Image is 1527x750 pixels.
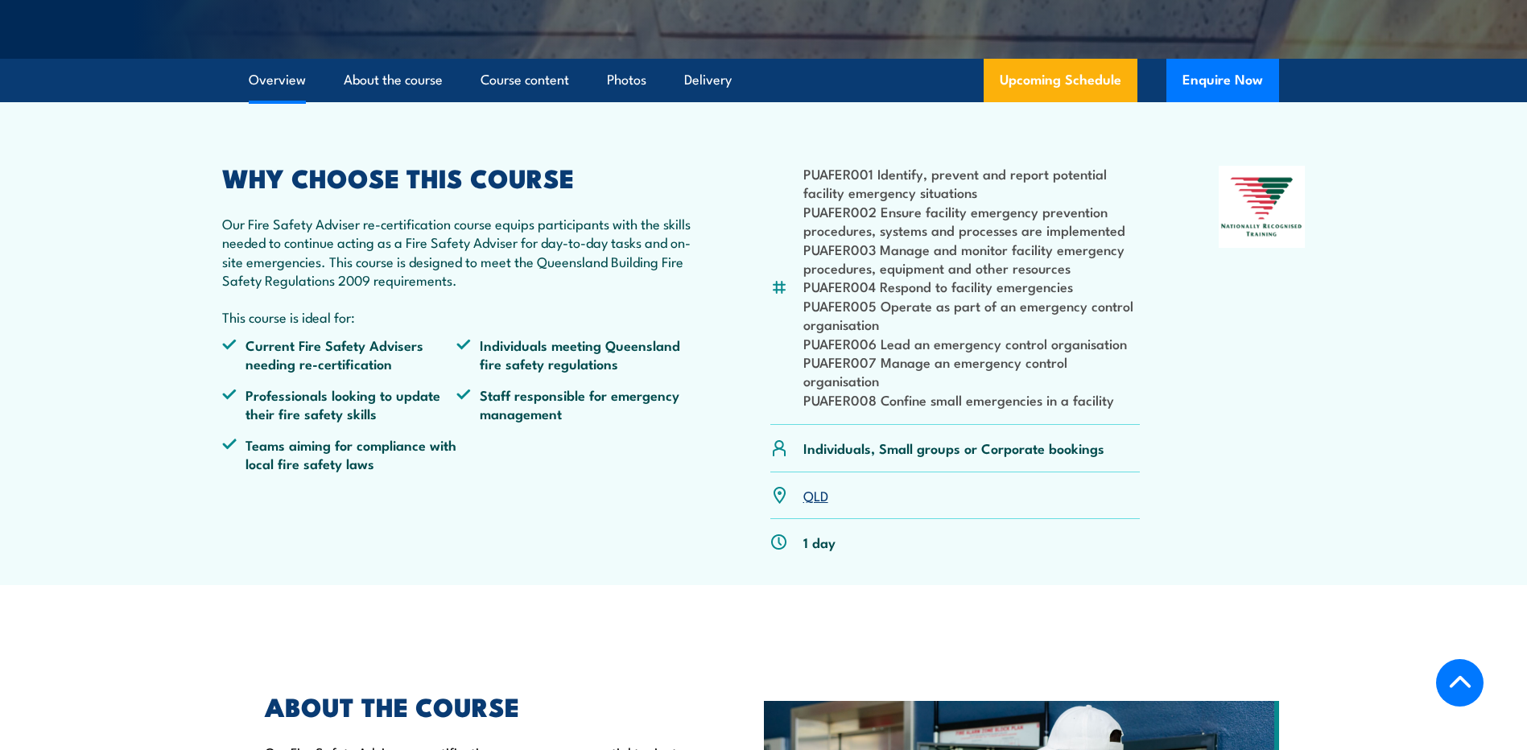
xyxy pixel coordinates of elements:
[803,485,828,505] a: QLD
[249,59,306,101] a: Overview
[222,307,692,326] p: This course is ideal for:
[984,59,1137,102] a: Upcoming Schedule
[456,336,691,373] li: Individuals meeting Queensland fire safety regulations
[803,439,1104,457] p: Individuals, Small groups or Corporate bookings
[456,385,691,423] li: Staff responsible for emergency management
[803,533,836,551] p: 1 day
[481,59,569,101] a: Course content
[222,336,457,373] li: Current Fire Safety Advisers needing re-certification
[222,214,692,290] p: Our Fire Safety Adviser re-certification course equips participants with the skills needed to con...
[803,296,1141,334] li: PUAFER005 Operate as part of an emergency control organisation
[803,202,1141,240] li: PUAFER002 Ensure facility emergency prevention procedures, systems and processes are implemented
[222,385,457,423] li: Professionals looking to update their fire safety skills
[1166,59,1279,102] button: Enquire Now
[222,435,457,473] li: Teams aiming for compliance with local fire safety laws
[803,277,1141,295] li: PUAFER004 Respond to facility emergencies
[803,164,1141,202] li: PUAFER001 Identify, prevent and report potential facility emergency situations
[607,59,646,101] a: Photos
[265,694,690,717] h2: ABOUT THE COURSE
[803,240,1141,278] li: PUAFER003 Manage and monitor facility emergency procedures, equipment and other resources
[222,166,692,188] h2: WHY CHOOSE THIS COURSE
[803,352,1141,390] li: PUAFER007 Manage an emergency control organisation
[344,59,443,101] a: About the course
[684,59,732,101] a: Delivery
[803,390,1141,409] li: PUAFER008 Confine small emergencies in a facility
[1219,166,1306,248] img: Nationally Recognised Training logo.
[803,334,1141,352] li: PUAFER006 Lead an emergency control organisation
